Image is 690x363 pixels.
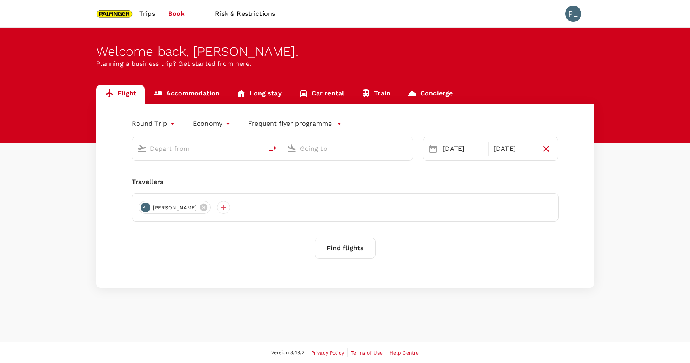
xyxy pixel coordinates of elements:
span: Version 3.49.2 [271,349,304,357]
a: Terms of Use [351,348,383,357]
button: Open [257,148,259,149]
div: Travellers [132,177,559,187]
a: Concierge [399,85,461,104]
a: Car rental [290,85,353,104]
a: Privacy Policy [311,348,344,357]
a: Long stay [228,85,290,104]
span: Book [168,9,185,19]
a: Train [352,85,399,104]
span: Terms of Use [351,350,383,356]
div: PL [141,203,150,212]
span: Trips [139,9,155,19]
button: delete [263,139,282,159]
a: Help Centre [390,348,419,357]
div: Welcome back , [PERSON_NAME] . [96,44,594,59]
div: PL [565,6,581,22]
div: PL[PERSON_NAME] [139,201,211,214]
span: Help Centre [390,350,419,356]
div: Round Trip [132,117,177,130]
p: Frequent flyer programme [248,119,332,129]
input: Going to [300,142,396,155]
input: Depart from [150,142,246,155]
span: Risk & Restrictions [215,9,275,19]
img: Palfinger Asia Pacific Pte Ltd [96,5,133,23]
span: [PERSON_NAME] [148,204,202,212]
span: Privacy Policy [311,350,344,356]
div: [DATE] [490,141,538,157]
div: [DATE] [439,141,487,157]
a: Accommodation [145,85,228,104]
div: Economy [193,117,232,130]
a: Flight [96,85,145,104]
p: Planning a business trip? Get started from here. [96,59,594,69]
button: Find flights [315,238,376,259]
button: Frequent flyer programme [248,119,342,129]
button: Open [407,148,409,149]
